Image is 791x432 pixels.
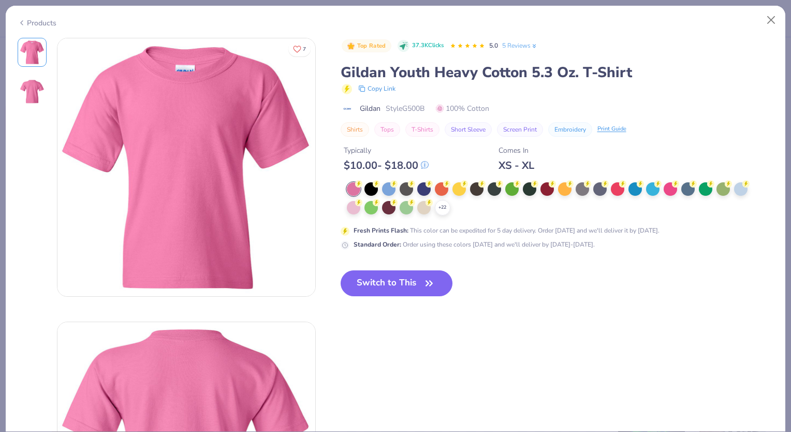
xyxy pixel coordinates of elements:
[436,103,489,114] span: 100% Cotton
[288,41,311,56] button: Like
[489,41,498,50] span: 5.0
[497,122,543,137] button: Screen Print
[342,39,391,53] button: Badge Button
[341,270,453,296] button: Switch to This
[360,103,380,114] span: Gildan
[344,145,429,156] div: Typically
[450,38,485,54] div: 5.0 Stars
[412,41,444,50] span: 37.3K Clicks
[341,122,369,137] button: Shirts
[341,63,774,82] div: Gildan Youth Heavy Cotton 5.3 Oz. T-Shirt
[548,122,592,137] button: Embroidery
[20,40,45,65] img: Front
[354,240,401,249] strong: Standard Order :
[344,159,429,172] div: $ 10.00 - $ 18.00
[20,79,45,104] img: Back
[405,122,440,137] button: T-Shirts
[438,204,446,211] span: + 22
[445,122,492,137] button: Short Sleeve
[355,82,399,95] button: copy to clipboard
[303,47,306,52] span: 7
[341,105,355,113] img: brand logo
[761,10,781,30] button: Close
[354,240,595,249] div: Order using these colors [DATE] and we'll deliver by [DATE]-[DATE].
[499,159,534,172] div: XS - XL
[347,42,355,50] img: Top Rated sort
[502,41,538,50] a: 5 Reviews
[499,145,534,156] div: Comes In
[354,226,408,235] strong: Fresh Prints Flash :
[357,43,386,49] span: Top Rated
[597,125,626,134] div: Print Guide
[386,103,424,114] span: Style G500B
[374,122,400,137] button: Tops
[354,226,660,235] div: This color can be expedited for 5 day delivery. Order [DATE] and we'll deliver it by [DATE].
[18,18,56,28] div: Products
[57,38,315,296] img: Front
